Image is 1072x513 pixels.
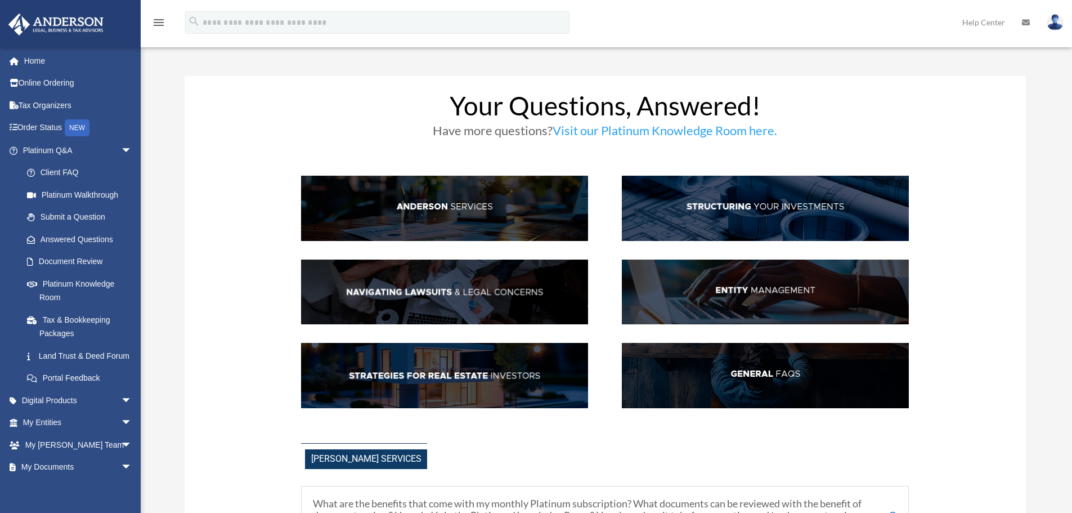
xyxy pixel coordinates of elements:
[8,72,149,95] a: Online Ordering
[16,184,149,206] a: Platinum Walkthrough
[8,50,149,72] a: Home
[622,343,909,408] img: GenFAQ_hdr
[152,16,165,29] i: menu
[5,14,107,35] img: Anderson Advisors Platinum Portal
[8,434,149,456] a: My [PERSON_NAME] Teamarrow_drop_down
[16,206,149,229] a: Submit a Question
[65,119,89,136] div: NEW
[8,94,149,117] a: Tax Organizers
[301,176,588,241] img: AndServ_hdr
[16,251,149,273] a: Document Review
[16,228,149,251] a: Answered Questions
[553,123,777,144] a: Visit our Platinum Knowledge Room here.
[301,93,909,124] h1: Your Questions, Answered!
[8,139,149,162] a: Platinum Q&Aarrow_drop_down
[121,139,143,162] span: arrow_drop_down
[121,389,143,412] span: arrow_drop_down
[121,434,143,457] span: arrow_drop_down
[8,117,149,140] a: Order StatusNEW
[8,389,149,412] a: Digital Productsarrow_drop_down
[8,456,149,479] a: My Documentsarrow_drop_down
[301,124,909,142] h3: Have more questions?
[152,20,165,29] a: menu
[16,273,149,309] a: Platinum Knowledge Room
[305,449,427,469] span: [PERSON_NAME] Services
[301,260,588,325] img: NavLaw_hdr
[16,345,149,367] a: Land Trust & Deed Forum
[188,15,200,28] i: search
[121,456,143,479] span: arrow_drop_down
[1047,14,1064,30] img: User Pic
[121,412,143,435] span: arrow_drop_down
[301,343,588,408] img: StratsRE_hdr
[16,162,143,184] a: Client FAQ
[16,367,149,390] a: Portal Feedback
[622,260,909,325] img: EntManag_hdr
[8,412,149,434] a: My Entitiesarrow_drop_down
[622,176,909,241] img: StructInv_hdr
[16,309,149,345] a: Tax & Bookkeeping Packages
